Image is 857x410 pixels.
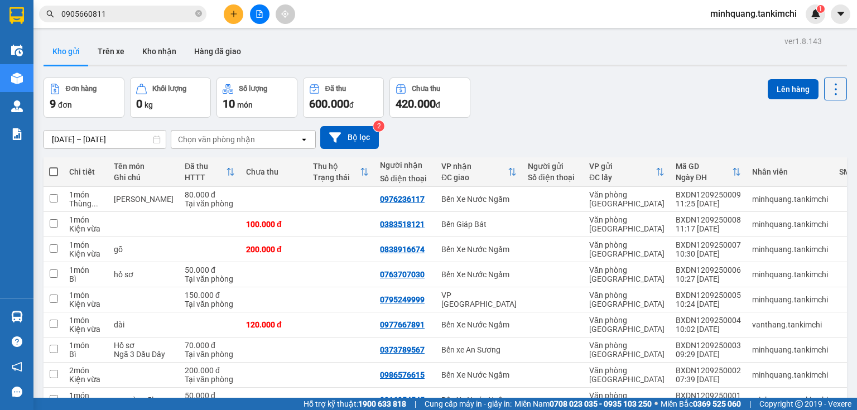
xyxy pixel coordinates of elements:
div: 50.000 đ [185,266,235,274]
div: Văn phòng [GEOGRAPHIC_DATA] [589,391,665,409]
div: Số điện thoại [380,174,430,183]
button: aim [276,4,295,24]
button: Đơn hàng9đơn [44,78,124,118]
div: ver 1.8.143 [784,35,822,47]
div: VP gửi [589,162,656,171]
button: Chưa thu420.000đ [389,78,470,118]
button: Lên hàng [768,79,819,99]
div: dài [114,320,174,329]
div: Người nhận [380,161,430,170]
button: Trên xe [89,38,133,65]
span: 0 [136,97,142,110]
div: 70.000 đ [185,341,235,350]
div: Bến xe An Sương [441,345,517,354]
span: Cung cấp máy in - giấy in: [425,398,512,410]
div: Bến Xe Nước Ngầm [441,370,517,379]
div: Chưa thu [246,167,302,176]
div: 10:27 [DATE] [676,274,741,283]
th: Toggle SortBy [436,157,522,187]
div: 1 món [69,391,103,400]
img: icon-new-feature [811,9,821,19]
div: HTTT [185,173,226,182]
div: Ngày ĐH [676,173,732,182]
span: Miền Bắc [661,398,741,410]
span: đơn [58,100,72,109]
div: 10:02 [DATE] [676,325,741,334]
button: Số lượng10món [216,78,297,118]
div: Đã thu [325,85,346,93]
div: Bến Xe Nước Ngầm [441,270,517,279]
div: Văn phòng [GEOGRAPHIC_DATA] [589,266,665,283]
div: 2 món [69,366,103,375]
div: Văn phòng [GEOGRAPHIC_DATA] [589,190,665,208]
sup: 2 [373,120,384,132]
div: BXDN1209250007 [676,240,741,249]
span: close-circle [195,9,202,20]
div: 0383518121 [380,220,425,229]
div: 200.000 đ [185,366,235,375]
div: BXDN1209250008 [676,215,741,224]
span: đ [436,100,440,109]
button: Khối lượng0kg [130,78,211,118]
div: ĐC lấy [589,173,656,182]
div: Văn phòng [GEOGRAPHIC_DATA] [589,240,665,258]
th: Toggle SortBy [179,157,240,187]
div: 10:24 [DATE] [676,300,741,308]
div: 50.000 đ [185,391,235,400]
button: plus [224,4,243,24]
div: VP nhận [441,162,508,171]
div: 100.000 đ [246,220,302,229]
div: Văn phòng [GEOGRAPHIC_DATA] [589,341,665,359]
div: 10:30 [DATE] [676,249,741,258]
div: Số lượng [239,85,267,93]
div: Nhân viên [752,167,828,176]
div: BXDN1209250004 [676,316,741,325]
div: 80.000 đ [185,190,235,199]
input: Select a date range. [44,131,166,148]
div: VP [GEOGRAPHIC_DATA] [441,291,517,308]
button: Kho gửi [44,38,89,65]
span: 420.000 [396,97,436,110]
div: Ngã 3 Dầu Dây [114,350,174,359]
img: warehouse-icon [11,73,23,84]
div: can vàng 5l [114,395,174,404]
div: Trạng thái [313,173,360,182]
div: 1 món [69,341,103,350]
div: BXDN1209250003 [676,341,741,350]
div: Hồ sơ [114,341,174,350]
div: 09:29 [DATE] [676,350,741,359]
div: Kiện vừa [69,249,103,258]
div: Bì [69,274,103,283]
th: Toggle SortBy [584,157,670,187]
div: Tại văn phòng [185,375,235,384]
div: gỗ [114,245,174,254]
span: món [237,100,253,109]
span: | [415,398,416,410]
div: 0916054545 [380,395,425,404]
div: minhquang.tankimchi [752,195,828,204]
div: 11:17 [DATE] [676,224,741,233]
span: message [12,387,22,397]
div: 1 món [69,240,103,249]
div: Chi tiết [69,167,103,176]
div: 1 món [69,291,103,300]
img: solution-icon [11,128,23,140]
div: 0763707030 [380,270,425,279]
div: 1 món [69,190,103,199]
button: file-add [250,4,269,24]
div: minhquang.tankimchi [752,370,828,379]
div: Bến Xe Nước Ngầm [441,320,517,329]
div: vanthang.tankimchi [752,320,828,329]
div: minhquang.tankimchi [752,220,828,229]
span: notification [12,361,22,372]
button: Đã thu600.000đ [303,78,384,118]
sup: 1 [817,5,825,13]
div: Tại văn phòng [185,300,235,308]
div: 0838916674 [380,245,425,254]
div: Kiện vừa [69,375,103,384]
div: 1 món [69,215,103,224]
div: BXDN1209250006 [676,266,741,274]
span: caret-down [836,9,846,19]
div: minhquang.tankimchi [752,295,828,304]
div: SMS [839,167,855,176]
